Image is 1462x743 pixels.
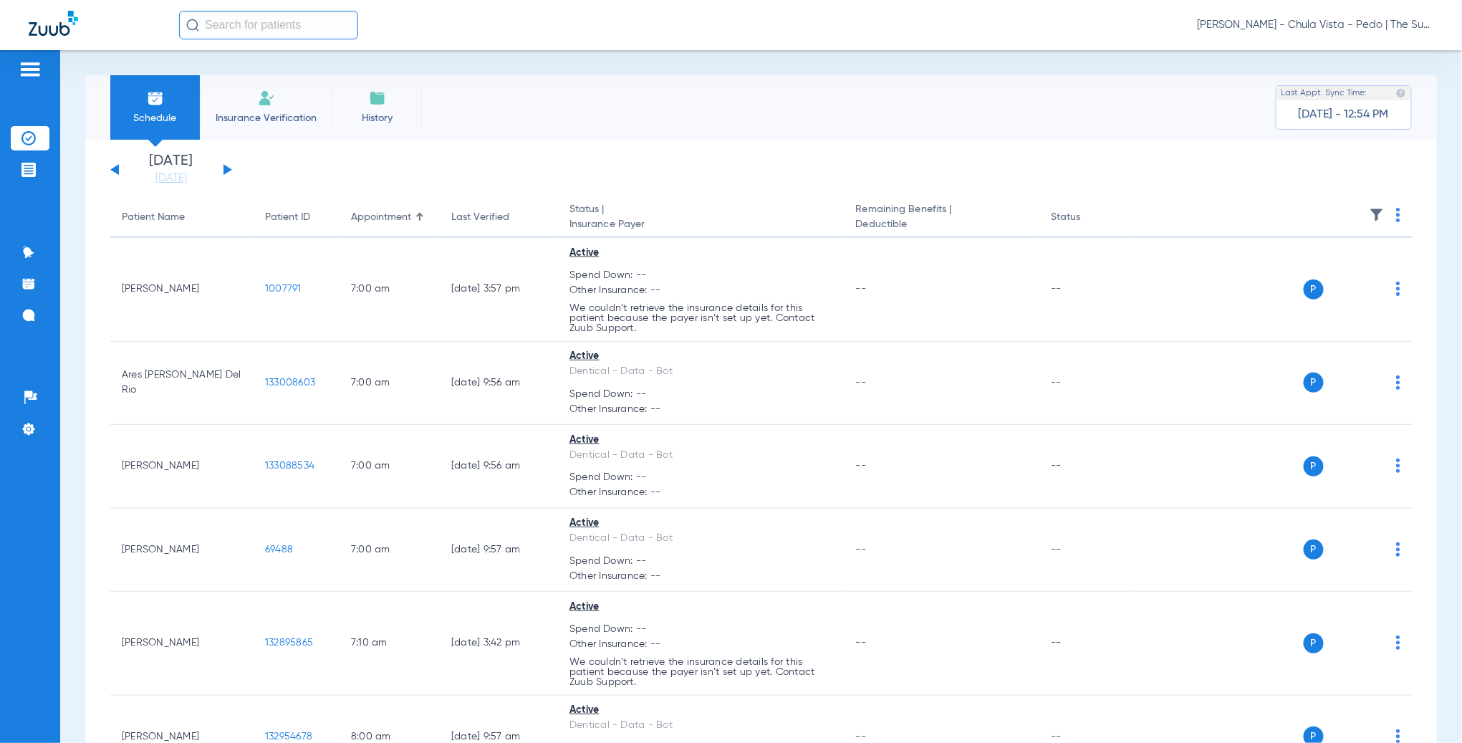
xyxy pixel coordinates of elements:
[856,732,867,742] span: --
[110,509,254,593] td: [PERSON_NAME]
[569,703,833,718] div: Active
[569,554,833,569] span: Spend Down: --
[569,303,833,333] p: We couldn’t retrieve the insurance details for this patient because the payer isn’t set up yet. C...
[1396,542,1400,557] img: group-dot-blue.svg
[110,592,254,696] td: [PERSON_NAME]
[569,387,833,402] span: Spend Down: --
[1039,425,1136,509] td: --
[1039,198,1136,238] th: Status
[1197,18,1433,32] span: [PERSON_NAME] - Chula Vista - Pedo | The Super Dentists
[265,210,310,225] div: Patient ID
[845,198,1040,238] th: Remaining Benefits |
[1370,208,1384,222] img: filter.svg
[211,111,322,125] span: Insurance Verification
[1396,375,1400,390] img: group-dot-blue.svg
[558,198,845,238] th: Status |
[265,461,314,471] span: 133088534
[569,600,833,615] div: Active
[440,425,558,509] td: [DATE] 9:56 AM
[569,622,833,637] span: Spend Down: --
[569,268,833,283] span: Spend Down: --
[440,509,558,593] td: [DATE] 9:57 AM
[147,90,164,107] img: Schedule
[451,210,547,225] div: Last Verified
[1304,279,1324,299] span: P
[1396,282,1400,296] img: group-dot-blue.svg
[1039,342,1136,426] td: --
[569,217,833,232] span: Insurance Payer
[569,246,833,261] div: Active
[340,425,440,509] td: 7:00 AM
[569,531,833,546] div: Dentical - Data - Bot
[1304,373,1324,393] span: P
[440,342,558,426] td: [DATE] 9:56 AM
[856,284,867,294] span: --
[569,470,833,485] span: Spend Down: --
[856,217,1029,232] span: Deductible
[569,283,833,298] span: Other Insurance: --
[351,210,428,225] div: Appointment
[19,61,42,78] img: hamburger-icon
[569,516,833,531] div: Active
[569,349,833,364] div: Active
[122,210,185,225] div: Patient Name
[569,402,833,417] span: Other Insurance: --
[440,238,558,342] td: [DATE] 3:57 PM
[121,111,189,125] span: Schedule
[351,210,411,225] div: Appointment
[369,90,386,107] img: History
[179,11,358,39] input: Search for patients
[110,425,254,509] td: [PERSON_NAME]
[340,509,440,593] td: 7:00 AM
[440,592,558,696] td: [DATE] 3:42 PM
[569,433,833,448] div: Active
[1396,88,1406,98] img: last sync help info
[856,545,867,555] span: --
[128,154,214,186] li: [DATE]
[1396,636,1400,650] img: group-dot-blue.svg
[1304,633,1324,653] span: P
[1390,674,1462,743] iframe: Chat Widget
[265,284,302,294] span: 1007791
[128,171,214,186] a: [DATE]
[451,210,509,225] div: Last Verified
[29,11,78,36] img: Zuub Logo
[1039,509,1136,593] td: --
[1281,86,1367,100] span: Last Appt. Sync Time:
[343,111,411,125] span: History
[569,485,833,500] span: Other Insurance: --
[265,638,313,648] span: 132895865
[110,342,254,426] td: Ares [PERSON_NAME] Del Rio
[122,210,242,225] div: Patient Name
[110,238,254,342] td: [PERSON_NAME]
[340,342,440,426] td: 7:00 AM
[569,364,833,379] div: Dentical - Data - Bot
[186,19,199,32] img: Search Icon
[569,448,833,463] div: Dentical - Data - Bot
[265,210,328,225] div: Patient ID
[1039,238,1136,342] td: --
[265,378,315,388] span: 133008603
[569,657,833,687] p: We couldn’t retrieve the insurance details for this patient because the payer isn’t set up yet. C...
[340,592,440,696] td: 7:10 AM
[1396,208,1400,222] img: group-dot-blue.svg
[856,461,867,471] span: --
[856,638,867,648] span: --
[1304,456,1324,476] span: P
[340,238,440,342] td: 7:00 AM
[258,90,275,107] img: Manual Insurance Verification
[265,732,312,742] span: 132954678
[1304,540,1324,560] span: P
[856,378,867,388] span: --
[265,545,293,555] span: 69488
[1396,459,1400,473] img: group-dot-blue.svg
[1299,107,1389,122] span: [DATE] - 12:54 PM
[569,569,833,584] span: Other Insurance: --
[569,637,833,652] span: Other Insurance: --
[569,718,833,733] div: Dentical - Data - Bot
[1039,592,1136,696] td: --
